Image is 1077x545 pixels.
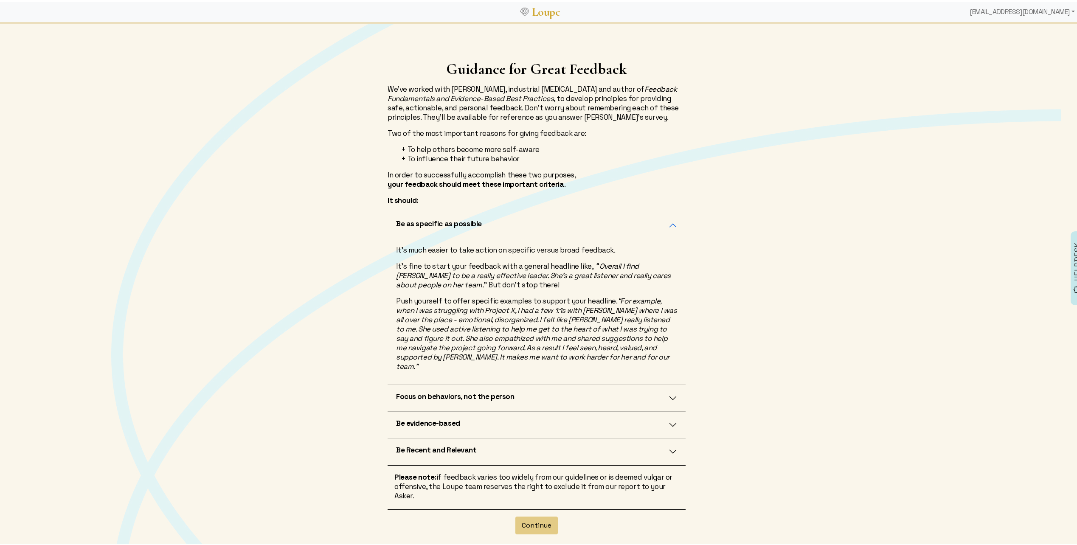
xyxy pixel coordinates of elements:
[401,152,686,162] li: To influence their future behavior
[388,127,686,136] p: Two of the most important reasons for giving feedback are:
[388,383,686,410] button: Focus on behaviors, not the person
[388,83,677,101] em: Feedback Fundamentals and Evidence-Based Best Practices
[515,515,558,533] button: Continue
[388,211,686,237] button: Be as specific as possible
[394,471,436,480] strong: Please note:
[396,295,677,369] p: Push yourself to offer specific examples to support your headline.
[396,217,482,227] h5: Be as specific as possible
[396,444,477,453] h5: Be Recent and Relevant
[396,390,514,399] h5: Focus on behaviors, not the person
[388,83,686,120] p: We've worked with [PERSON_NAME], industrial [MEDICAL_DATA] and author of , to develop principles ...
[529,3,563,18] a: Loupe
[396,417,460,426] h5: Be evidence-based
[396,244,677,253] p: It's much easier to take action on specific versus broad feedback.
[396,260,671,288] em: Overall I find [PERSON_NAME] to be a really effective leader. She's a great listener and really c...
[401,143,686,152] li: To help others become more self-aware
[396,295,677,369] em: “For example, when I was struggling with Project X, I had a few 1:1s with [PERSON_NAME] where I w...
[394,471,679,499] p: if feedback varies too widely from our guidelines or is deemed vulgar or offensive, the Loupe tea...
[388,59,686,76] h1: Guidance for Great Feedback
[388,437,686,463] button: Be Recent and Relevant
[388,169,686,187] p: In order to successfully accomplish these two purposes, .
[520,6,529,14] img: Loupe Logo
[388,178,564,187] strong: your feedback should meet these important criteria
[396,260,677,288] p: It's fine to start your feedback with a general headline like, “ ” But don't stop there!
[388,410,686,436] button: Be evidence-based
[388,194,419,203] strong: It should:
